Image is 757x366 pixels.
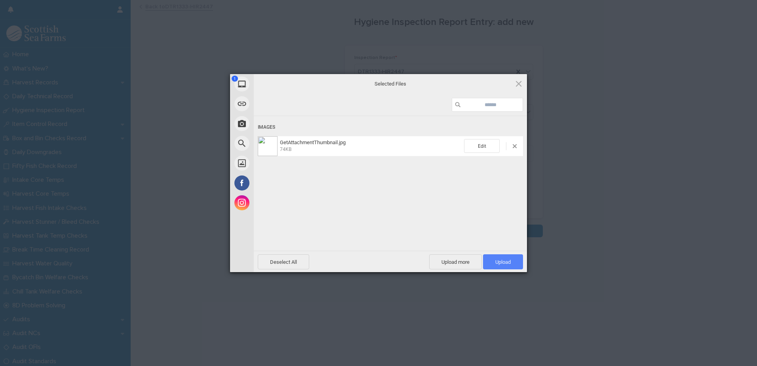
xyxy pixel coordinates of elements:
span: Upload [483,254,523,269]
span: GetAttachmentThumbnail.jpg [280,139,346,145]
img: 266fa67a-7752-461b-bee3-278db0637cd6 [258,136,278,156]
div: Instagram [230,193,325,213]
div: Unsplash [230,153,325,173]
div: Take Photo [230,114,325,133]
span: Click here or hit ESC to close picker [514,79,523,88]
span: 74KB [280,147,291,152]
span: Deselect All [258,254,309,269]
div: Web Search [230,133,325,153]
div: My Device [230,74,325,94]
div: Link (URL) [230,94,325,114]
div: Images [258,120,523,135]
span: GetAttachmentThumbnail.jpg [278,139,464,152]
span: Edit [464,139,500,153]
span: Upload [495,259,511,265]
span: Upload more [429,254,482,269]
span: Selected Files [311,80,470,88]
span: 1 [232,76,238,82]
div: Facebook [230,173,325,193]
